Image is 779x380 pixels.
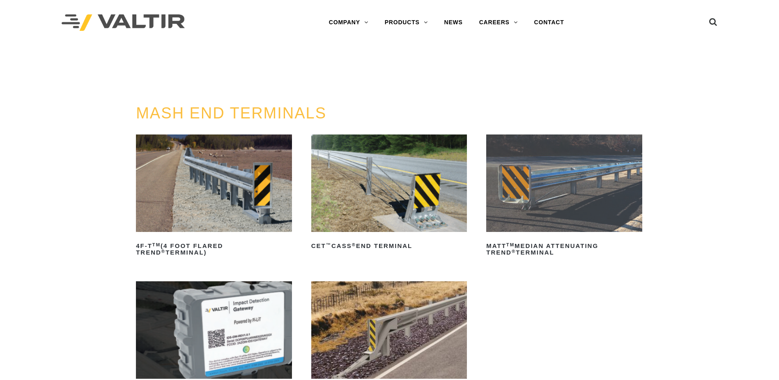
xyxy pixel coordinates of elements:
sup: ™ [326,242,331,247]
img: SoftStop System End Terminal [311,281,467,379]
a: CONTACT [526,14,572,31]
a: MATTTMMedian Attenuating TREND®Terminal [486,134,642,259]
a: NEWS [436,14,471,31]
h2: MATT Median Attenuating TREND Terminal [486,239,642,259]
h2: 4F-T (4 Foot Flared TREND Terminal) [136,239,292,259]
a: COMPANY [321,14,377,31]
a: CAREERS [471,14,526,31]
img: Valtir [62,14,185,31]
sup: ® [161,249,165,254]
sup: ® [512,249,516,254]
sup: TM [152,242,161,247]
a: MASH END TERMINALS [136,104,326,122]
sup: TM [506,242,515,247]
sup: ® [352,242,356,247]
h2: CET CASS End Terminal [311,239,467,253]
a: CET™CASS®End Terminal [311,134,467,253]
a: PRODUCTS [377,14,436,31]
a: 4F-TTM(4 Foot Flared TREND®Terminal) [136,134,292,259]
